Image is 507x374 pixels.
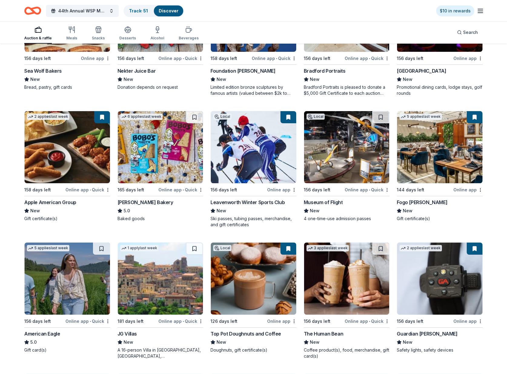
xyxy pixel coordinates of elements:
[369,56,370,61] span: •
[304,67,346,74] div: Bradford Portraits
[345,317,389,325] div: Online app Quick
[399,245,442,251] div: 2 applies last week
[397,216,483,222] div: Gift certificate(s)
[129,8,148,13] a: Track· 51
[304,186,330,194] div: 156 days left
[183,56,184,61] span: •
[210,216,297,228] div: Ski passes, tubing passes, merchandise, and gift certificates
[453,317,483,325] div: Online app
[397,55,423,62] div: 156 days left
[124,339,133,346] span: New
[151,24,164,44] button: Alcohol
[267,186,297,194] div: Online app
[25,111,110,183] img: Image for Apple American Group
[118,67,156,74] div: Nekter Juice Bar
[24,67,62,74] div: Sea Wolf Bakers
[30,339,37,346] span: 5.0
[397,243,482,315] img: Image for Guardian Angel Device
[118,199,173,206] div: [PERSON_NAME] Bakery
[397,347,483,353] div: Safety lights, safety devices
[304,84,390,96] div: Bradford Portraits is pleased to donate a $5,000 Gift Certificate to each auction event, which in...
[118,318,144,325] div: 181 days left
[30,207,40,214] span: New
[124,76,133,83] span: New
[397,318,423,325] div: 156 days left
[24,216,110,222] div: Gift certificate(s)
[90,319,91,324] span: •
[118,84,204,90] div: Donation depends on request
[211,243,296,315] img: Image for Top Pot Doughnuts and Coffee
[210,84,297,96] div: Limited edition bronze sculptures by famous artists (valued between $2k to $7k; proceeds will spl...
[304,55,330,62] div: 156 days left
[24,36,52,41] div: Auction & raffle
[27,245,69,251] div: 5 applies last week
[24,330,60,337] div: American Eagle
[304,199,343,206] div: Museum of Flight
[345,186,389,194] div: Online app Quick
[65,186,110,194] div: Online app Quick
[397,330,457,337] div: Guardian [PERSON_NAME]
[267,317,297,325] div: Online app
[210,318,237,325] div: 126 days left
[81,55,110,62] div: Online app
[345,55,389,62] div: Online app Quick
[369,187,370,192] span: •
[118,242,204,359] a: Image for JG Villas1 applylast week181 days leftOnline app•QuickJG VillasNewA 16-person Villa in ...
[304,347,390,359] div: Coffee product(s), food, merchandise, gift card(s)
[124,5,184,17] button: Track· 51Discover
[310,76,320,83] span: New
[24,318,51,325] div: 156 days left
[58,7,107,15] span: 44th Annual WSP Memorial Foundation Dinner & Auction
[453,186,483,194] div: Online app
[118,111,203,183] img: Image for Bobo's Bakery
[92,36,105,41] div: Snacks
[304,243,389,315] img: Image for The Human Bean
[118,243,203,315] img: Image for JG Villas
[304,216,390,222] div: 4 one-time-use admission passes
[158,186,203,194] div: Online app Quick
[118,55,144,62] div: 156 days left
[397,242,483,353] a: Image for Guardian Angel Device2 applieslast week156 days leftOnline appGuardian [PERSON_NAME]New...
[30,76,40,83] span: New
[179,24,199,44] button: Beverages
[304,318,330,325] div: 156 days left
[24,347,110,353] div: Gift card(s)
[183,187,184,192] span: •
[210,330,281,337] div: Top Pot Doughnuts and Coffee
[210,199,285,206] div: Leavenworth Winter Sports Club
[310,207,320,214] span: New
[397,111,482,183] img: Image for Fogo de Chao
[118,186,144,194] div: 165 days left
[24,55,51,62] div: 156 days left
[24,4,41,18] a: Home
[24,24,52,44] button: Auction & raffle
[397,186,424,194] div: 144 days left
[118,216,204,222] div: Baked goods
[65,317,110,325] div: Online app Quick
[90,187,91,192] span: •
[436,5,474,16] a: $10 in rewards
[252,55,297,62] div: Online app Quick
[453,55,483,62] div: Online app
[119,24,136,44] button: Desserts
[27,114,69,120] div: 2 applies last week
[397,199,447,206] div: Fogo [PERSON_NAME]
[210,242,297,353] a: Image for Top Pot Doughnuts and CoffeeLocal126 days leftOnline appTop Pot Doughnuts and CoffeeNew...
[217,76,226,83] span: New
[310,339,320,346] span: New
[124,207,130,214] span: 5.0
[24,84,110,90] div: Bread, pastry, gift cards
[210,111,297,228] a: Image for Leavenworth Winter Sports ClubLocal156 days leftOnline appLeavenworth Winter Sports Clu...
[119,36,136,41] div: Desserts
[66,36,77,41] div: Meals
[403,339,413,346] span: New
[304,111,389,183] img: Image for Museum of Flight
[304,330,343,337] div: The Human Bean
[307,245,349,251] div: 3 applies last week
[118,347,204,359] div: A 16-person Villa in [GEOGRAPHIC_DATA], [GEOGRAPHIC_DATA], [GEOGRAPHIC_DATA] for 7days/6nights (R...
[210,55,237,62] div: 158 days left
[403,76,413,83] span: New
[211,111,296,183] img: Image for Leavenworth Winter Sports Club
[24,242,110,353] a: Image for American Eagle5 applieslast week156 days leftOnline app•QuickAmerican Eagle5.0Gift card(s)
[217,207,226,214] span: New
